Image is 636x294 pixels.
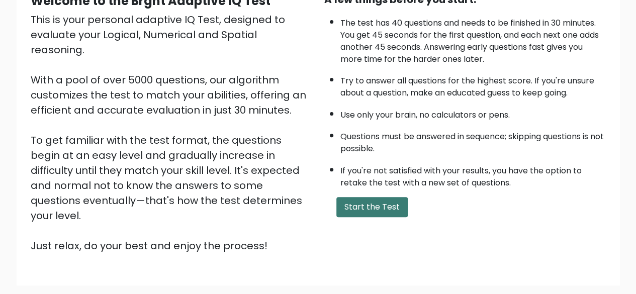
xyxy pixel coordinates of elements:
li: Questions must be answered in sequence; skipping questions is not possible. [340,126,606,155]
div: This is your personal adaptive IQ Test, designed to evaluate your Logical, Numerical and Spatial ... [31,12,312,253]
li: If you're not satisfied with your results, you have the option to retake the test with a new set ... [340,160,606,189]
li: Use only your brain, no calculators or pens. [340,104,606,121]
li: Try to answer all questions for the highest score. If you're unsure about a question, make an edu... [340,70,606,99]
button: Start the Test [336,197,408,217]
li: The test has 40 questions and needs to be finished in 30 minutes. You get 45 seconds for the firs... [340,12,606,65]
